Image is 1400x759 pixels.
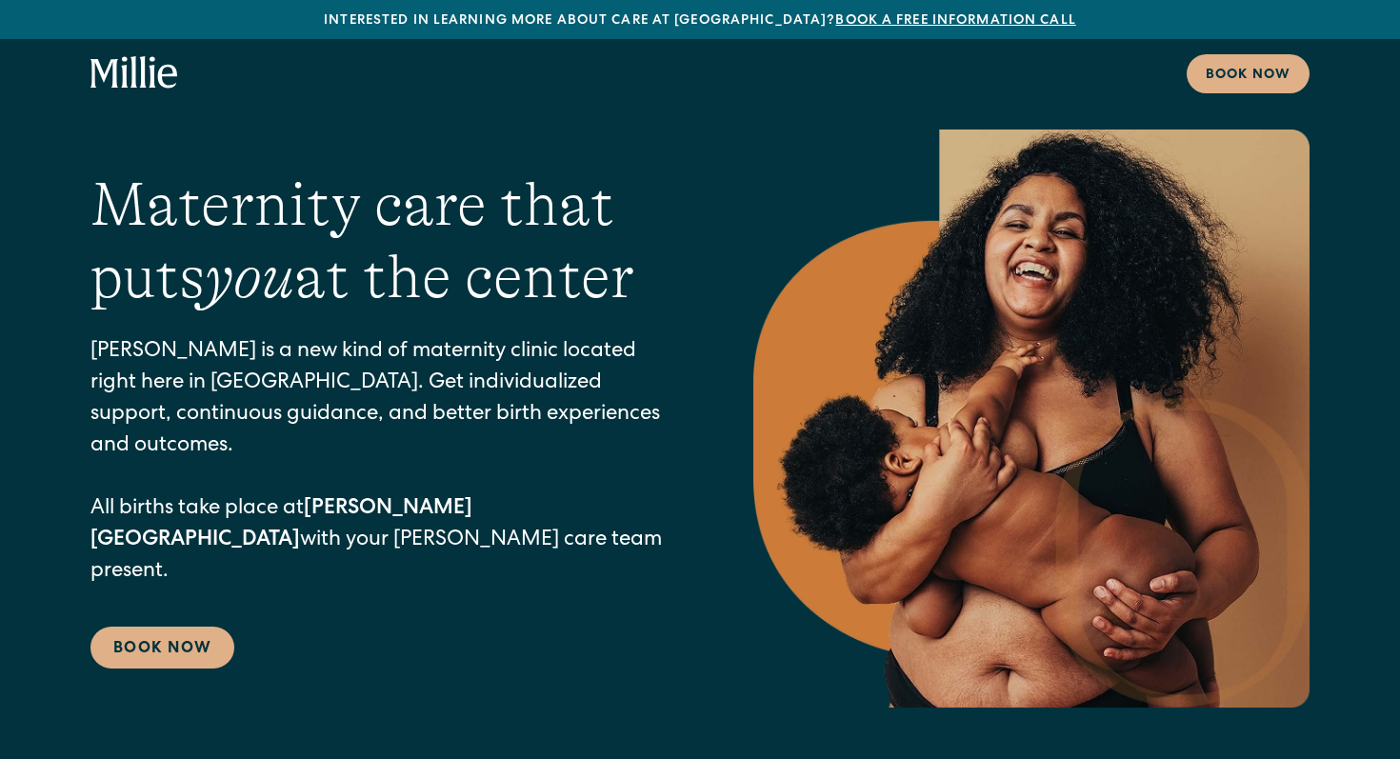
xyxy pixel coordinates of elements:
a: Book now [1187,54,1310,93]
div: Book now [1206,66,1290,86]
img: Smiling mother with her baby in arms, celebrating body positivity and the nurturing bond of postp... [753,130,1310,708]
h1: Maternity care that puts at the center [90,169,677,315]
a: Book Now [90,627,234,669]
a: Book a free information call [835,14,1075,28]
p: [PERSON_NAME] is a new kind of maternity clinic located right here in [GEOGRAPHIC_DATA]. Get indi... [90,337,677,589]
a: home [90,56,178,90]
em: you [205,243,294,311]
